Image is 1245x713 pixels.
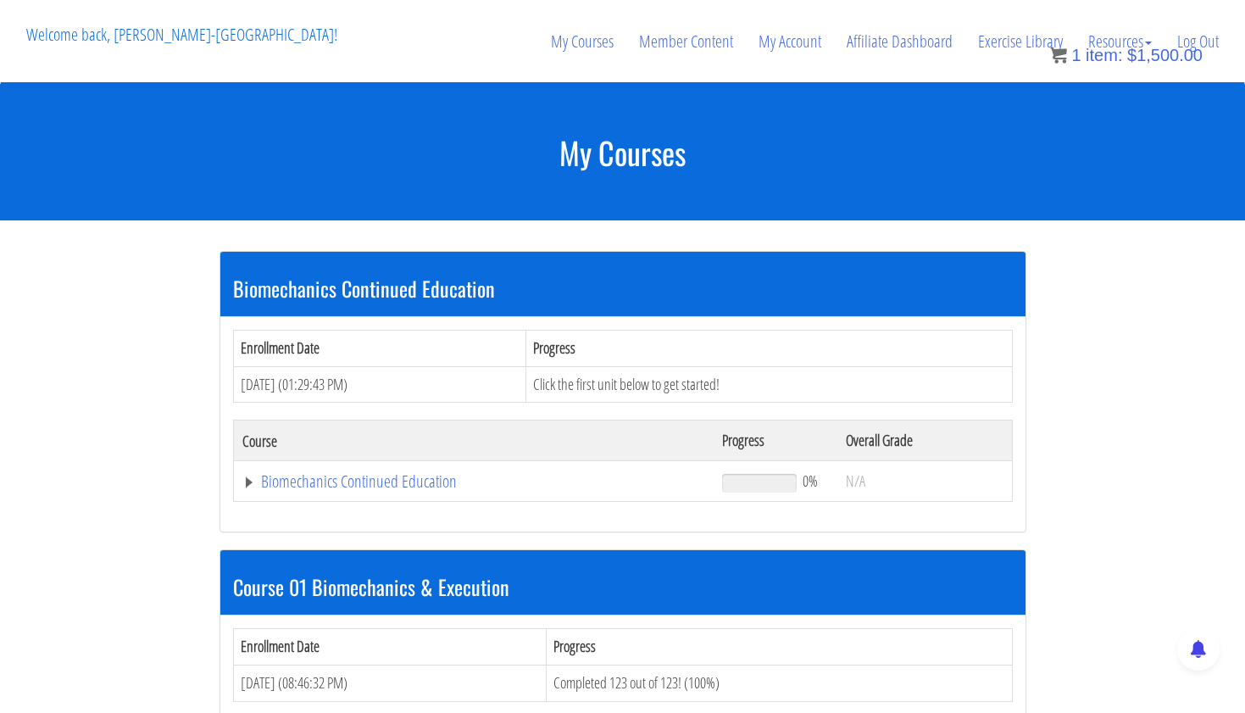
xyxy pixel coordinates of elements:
[1071,46,1081,64] span: 1
[837,421,1012,461] th: Overall Grade
[233,421,714,461] th: Course
[1050,47,1067,64] img: icon11.png
[546,665,1012,701] td: Completed 123 out of 123! (100%)
[1164,1,1231,82] a: Log Out
[1086,46,1122,64] span: item:
[1127,46,1137,64] span: $
[233,629,546,666] th: Enrollment Date
[746,1,834,82] a: My Account
[1050,46,1203,64] a: 1 item: $1,500.00
[1127,46,1203,64] bdi: 1,500.00
[965,1,1075,82] a: Exercise Library
[803,471,818,490] span: 0%
[837,461,1012,502] td: N/A
[526,366,1012,403] td: Click the first unit below to get started!
[834,1,965,82] a: Affiliate Dashboard
[526,330,1012,366] th: Progress
[233,665,546,701] td: [DATE] (08:46:32 PM)
[233,330,526,366] th: Enrollment Date
[233,366,526,403] td: [DATE] (01:29:43 PM)
[714,421,836,461] th: Progress
[538,1,626,82] a: My Courses
[546,629,1012,666] th: Progress
[626,1,746,82] a: Member Content
[242,473,706,490] a: Biomechanics Continued Education
[1075,1,1164,82] a: Resources
[233,277,1013,299] h3: Biomechanics Continued Education
[233,576,1013,598] h3: Course 01 Biomechanics & Execution
[14,1,350,69] p: Welcome back, [PERSON_NAME]-[GEOGRAPHIC_DATA]!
